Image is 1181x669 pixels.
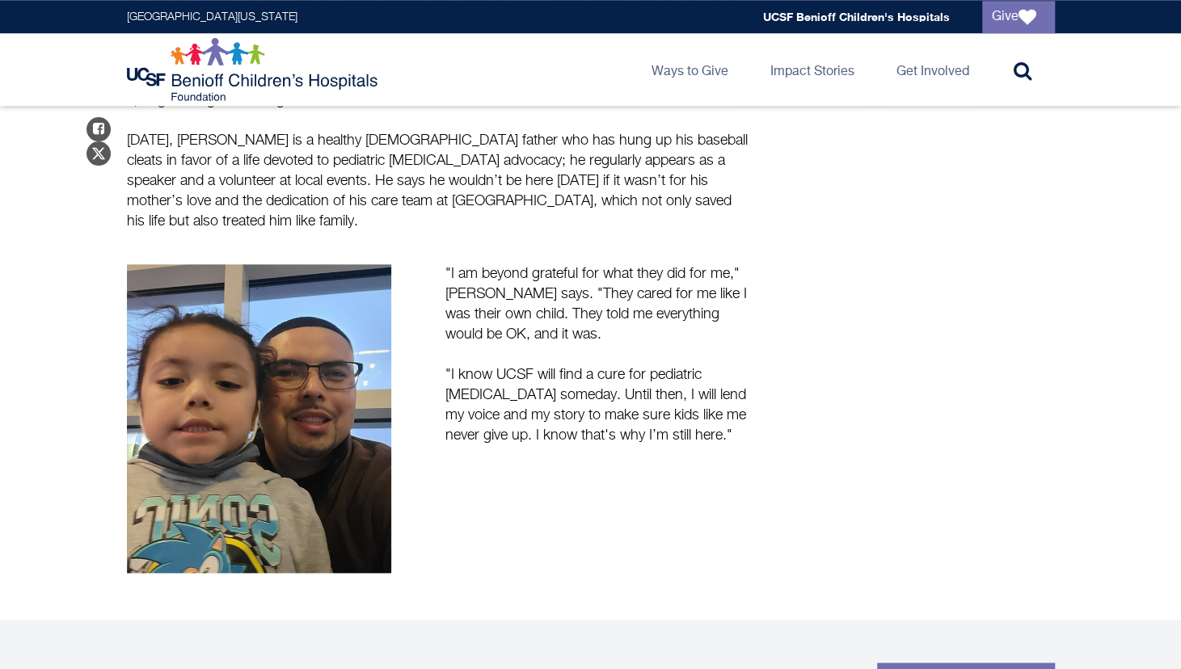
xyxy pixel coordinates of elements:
a: Get Involved [884,33,982,106]
a: [GEOGRAPHIC_DATA][US_STATE] [127,11,297,23]
p: "I know UCSF will find a cure for pediatric [MEDICAL_DATA] someday. Until then, I will lend my vo... [445,365,749,446]
p: "I am beyond grateful for what they did for me," [PERSON_NAME] says. "They cared for me like I wa... [445,264,749,345]
img: chris and child smiling at the camera [127,264,391,573]
img: Logo for UCSF Benioff Children's Hospitals Foundation [127,37,382,102]
a: Give [982,1,1055,33]
a: UCSF Benioff Children's Hospitals [763,10,950,23]
a: Ways to Give [639,33,741,106]
p: [DATE], [PERSON_NAME] is a healthy [DEMOGRAPHIC_DATA] father who has hung up his baseball cleats ... [127,131,749,232]
a: Impact Stories [757,33,867,106]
